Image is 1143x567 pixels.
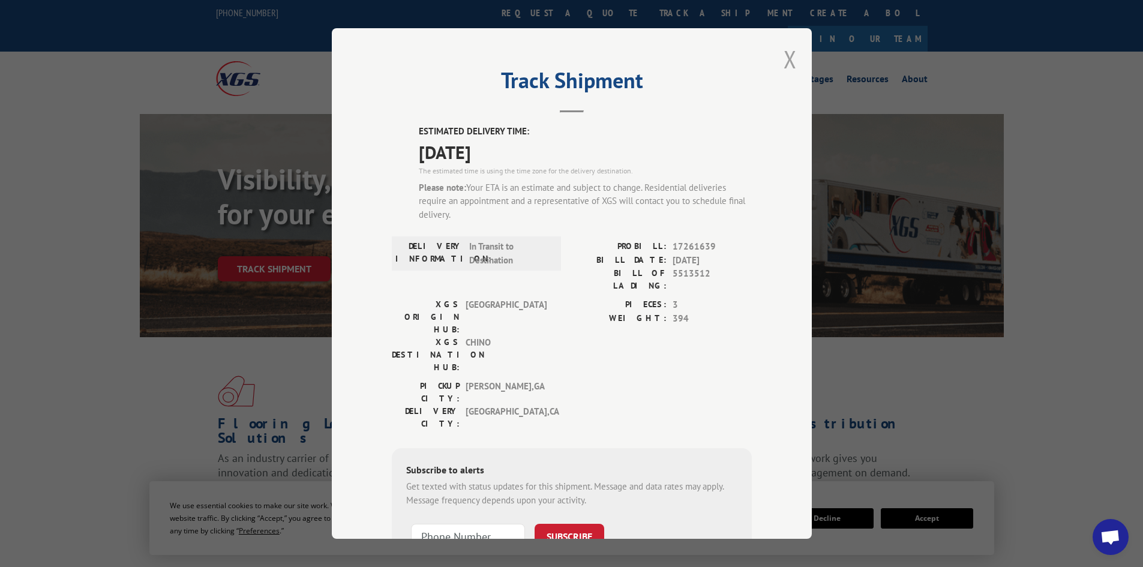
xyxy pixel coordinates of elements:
[572,298,667,312] label: PIECES:
[392,72,752,95] h2: Track Shipment
[466,405,547,430] span: [GEOGRAPHIC_DATA] , CA
[572,240,667,254] label: PROBILL:
[572,254,667,268] label: BILL DATE:
[466,336,547,374] span: CHINO
[572,267,667,292] label: BILL OF LADING:
[535,524,604,549] button: SUBSCRIBE
[392,336,460,374] label: XGS DESTINATION HUB:
[673,298,752,312] span: 3
[784,43,797,75] button: Close modal
[411,524,525,549] input: Phone Number
[1093,519,1129,555] div: Open chat
[673,240,752,254] span: 17261639
[673,312,752,326] span: 394
[572,312,667,326] label: WEIGHT:
[392,380,460,405] label: PICKUP CITY:
[469,240,550,267] span: In Transit to Destination
[392,405,460,430] label: DELIVERY CITY:
[466,298,547,336] span: [GEOGRAPHIC_DATA]
[419,166,752,176] div: The estimated time is using the time zone for the delivery destination.
[392,298,460,336] label: XGS ORIGIN HUB:
[419,125,752,139] label: ESTIMATED DELIVERY TIME:
[673,267,752,292] span: 5513512
[466,380,547,405] span: [PERSON_NAME] , GA
[419,139,752,166] span: [DATE]
[406,463,737,480] div: Subscribe to alerts
[395,240,463,267] label: DELIVERY INFORMATION:
[419,182,466,193] strong: Please note:
[419,181,752,222] div: Your ETA is an estimate and subject to change. Residential deliveries require an appointment and ...
[406,480,737,507] div: Get texted with status updates for this shipment. Message and data rates may apply. Message frequ...
[673,254,752,268] span: [DATE]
